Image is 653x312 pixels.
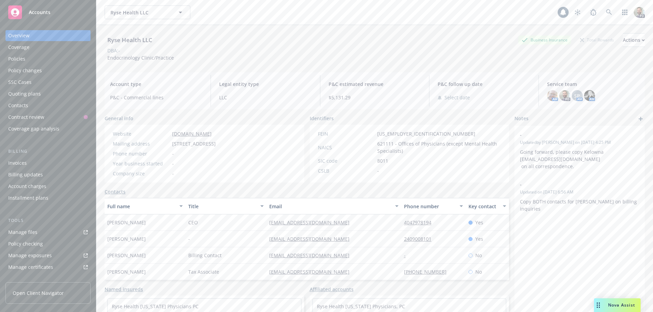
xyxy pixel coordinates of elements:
[8,112,44,123] div: Contract review
[404,252,411,259] a: -
[8,77,32,88] div: SSC Cases
[105,198,186,214] button: Full name
[5,77,91,88] a: SSC Cases
[514,115,529,123] span: Notes
[329,80,421,88] span: P&C estimated revenue
[8,250,52,261] div: Manage exposures
[5,3,91,22] a: Accounts
[520,181,621,188] span: -
[269,252,355,259] a: [EMAIL_ADDRESS][DOMAIN_NAME]
[8,181,46,192] div: Account charges
[107,235,146,242] span: [PERSON_NAME]
[219,80,311,88] span: Legal entity type
[8,30,29,41] div: Overview
[5,112,91,123] a: Contract review
[602,5,616,19] a: Search
[269,236,355,242] a: [EMAIL_ADDRESS][DOMAIN_NAME]
[8,42,29,53] div: Coverage
[5,148,91,155] div: Billing
[438,80,530,88] span: P&C follow up date
[172,150,174,157] span: -
[547,90,558,101] img: photo
[594,298,641,312] button: Nova Assist
[219,94,311,101] span: LLC
[8,227,37,238] div: Manage files
[5,53,91,64] a: Policies
[5,100,91,111] a: Contacts
[475,268,482,275] span: No
[518,36,571,44] div: Business Insurance
[559,90,570,101] img: photo
[466,198,509,214] button: Key contact
[110,94,202,101] span: P&C - Commercial lines
[377,130,475,137] span: [US_EMPLOYER_IDENTIFICATION_NUMBER]
[5,217,91,224] div: Tools
[514,126,645,175] div: -Updatedby [PERSON_NAME] on [DATE] 4:25 PMGoing forward, please copy Kelowna [EMAIL_ADDRESS][DOMA...
[318,167,375,174] div: CSLB
[5,123,91,134] a: Coverage gap analysis
[377,167,379,174] span: -
[618,5,632,19] a: Switch app
[113,160,169,167] div: Year business started
[520,189,639,195] span: Updated on [DATE] 6:56 AM
[105,5,190,19] button: Ryse Health LLC
[269,219,355,226] a: [EMAIL_ADDRESS][DOMAIN_NAME]
[571,5,584,19] a: Stop snowing
[113,130,169,137] div: Website
[188,235,190,242] span: -
[475,235,483,242] span: Yes
[514,175,645,218] div: -Updated on [DATE] 6:56 AMCopy BOTH contacts for [PERSON_NAME] on billing inquiries
[8,262,53,273] div: Manage certificates
[623,33,645,47] button: Actions
[105,36,155,45] div: Ryse Health LLC
[577,36,617,44] div: Total Rewards
[188,219,198,226] span: CEO
[172,130,212,137] a: [DOMAIN_NAME]
[8,158,27,169] div: Invoices
[269,269,355,275] a: [EMAIL_ADDRESS][DOMAIN_NAME]
[310,115,334,122] span: Identifiers
[107,54,174,61] span: Endocrinology Clinic/Practice
[5,192,91,203] a: Installment plans
[317,303,405,310] a: Ryse Health [US_STATE] Physicians, PC
[8,65,42,76] div: Policy changes
[377,157,388,164] span: 8011
[5,250,91,261] a: Manage exposures
[5,181,91,192] a: Account charges
[107,252,146,259] span: [PERSON_NAME]
[401,198,466,214] button: Phone number
[107,47,120,54] div: DBA: -
[266,198,401,214] button: Email
[110,9,170,16] span: Ryse Health LLC
[5,227,91,238] a: Manage files
[13,289,64,297] span: Open Client Navigator
[29,10,50,15] span: Accounts
[5,158,91,169] a: Invoices
[5,273,91,284] a: Manage BORs
[475,252,482,259] span: No
[172,140,216,147] span: [STREET_ADDRESS]
[547,80,639,88] span: Service team
[5,88,91,99] a: Quoting plans
[520,131,621,138] span: -
[8,53,25,64] div: Policies
[444,94,470,101] span: Select date
[172,170,174,177] span: -
[8,273,40,284] div: Manage BORs
[404,236,437,242] a: 2409008101
[8,100,28,111] div: Contacts
[377,140,501,154] span: 621111 - Offices of Physicians (except Mental Health Specialists)
[113,150,169,157] div: Phone number
[107,219,146,226] span: [PERSON_NAME]
[8,123,59,134] div: Coverage gap analysis
[110,80,202,88] span: Account type
[107,268,146,275] span: [PERSON_NAME]
[188,203,256,210] div: Title
[113,140,169,147] div: Mailing address
[188,252,222,259] span: Billing Contact
[8,192,48,203] div: Installment plans
[5,169,91,180] a: Billing updates
[404,203,456,210] div: Phone number
[8,169,43,180] div: Billing updates
[269,203,391,210] div: Email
